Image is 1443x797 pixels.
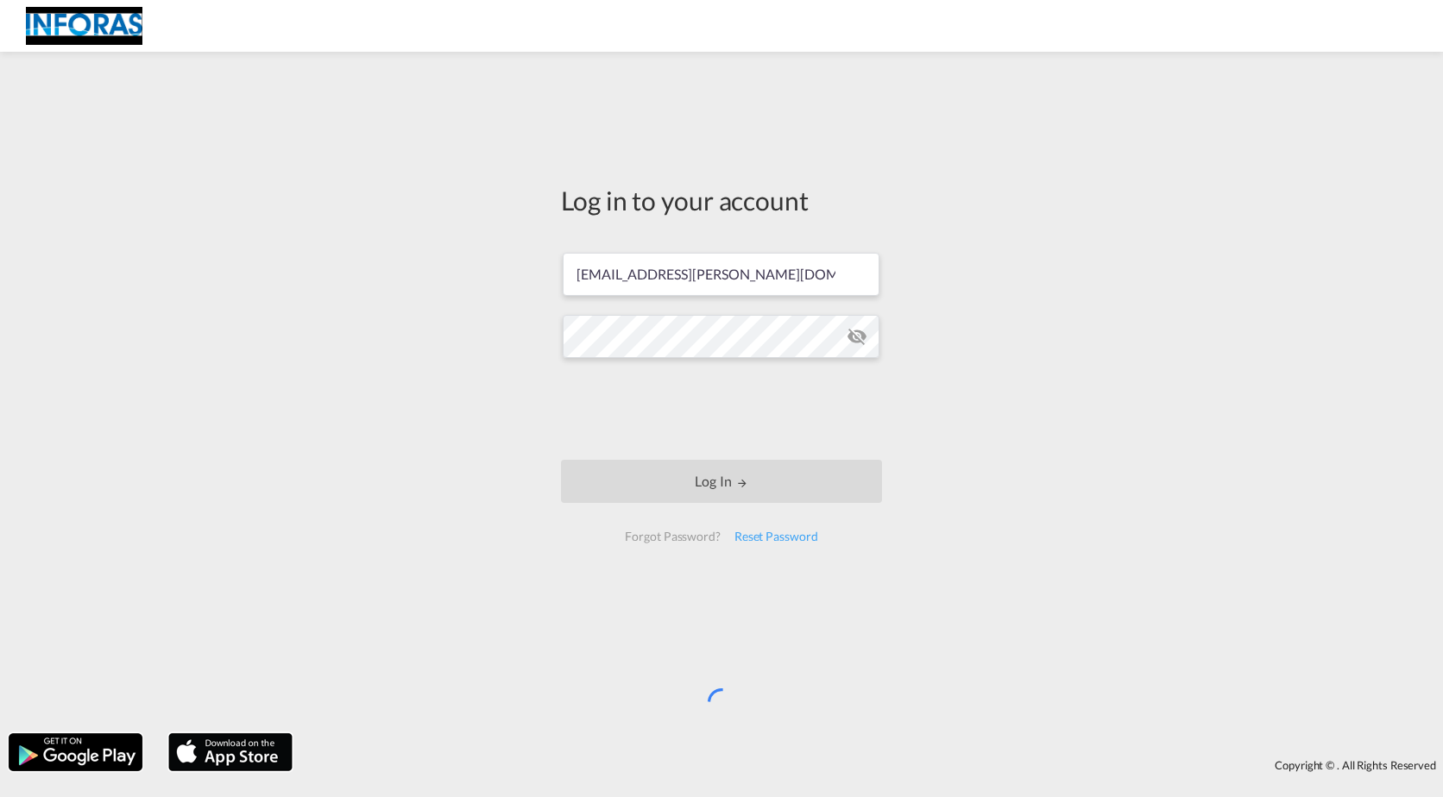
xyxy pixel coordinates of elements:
[563,253,879,296] input: Enter email/phone number
[7,731,144,773] img: google.png
[590,375,853,442] iframe: reCAPTCHA
[561,460,882,503] button: LOGIN
[26,7,142,46] img: eff75c7098ee11eeb65dd1c63e392380.jpg
[167,731,294,773] img: apple.png
[728,521,825,552] div: Reset Password
[847,326,867,347] md-icon: icon-eye-off
[561,182,882,218] div: Log in to your account
[301,750,1443,780] div: Copyright © . All Rights Reserved
[618,521,727,552] div: Forgot Password?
